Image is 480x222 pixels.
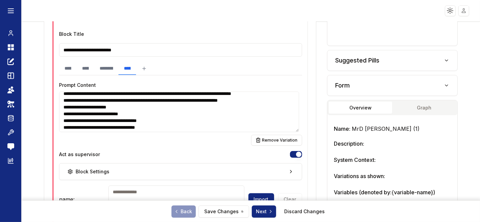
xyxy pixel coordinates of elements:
[198,205,249,218] button: Save Changes
[59,31,84,37] label: Block Title
[334,125,451,133] h3: Name:
[334,172,451,180] h3: Variations as shown:
[171,205,196,218] a: Back
[327,75,457,96] button: Form
[59,152,100,157] label: Act as supervisor
[334,188,451,196] h3: Variables (denoted by: {variable-name} )
[284,208,325,215] a: Discard Changes
[392,102,456,114] button: Graph
[252,205,276,218] button: Next
[334,140,451,148] h3: Description:
[68,168,109,175] div: Block Settings
[334,199,367,207] p: name :
[59,82,96,88] label: Prompt Content
[256,208,273,215] span: Next
[59,163,302,180] button: Block Settings
[327,50,457,71] button: Suggested Pills
[59,195,105,203] p: name :
[248,193,274,205] button: Import
[334,156,451,164] h3: System Context:
[7,143,14,150] img: feedback
[352,125,420,132] span: MrD [PERSON_NAME] (1)
[459,6,469,16] img: placeholder-user.jpg
[329,102,393,114] button: Overview
[279,205,330,218] button: Discard Changes
[251,135,302,146] button: Remove Variation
